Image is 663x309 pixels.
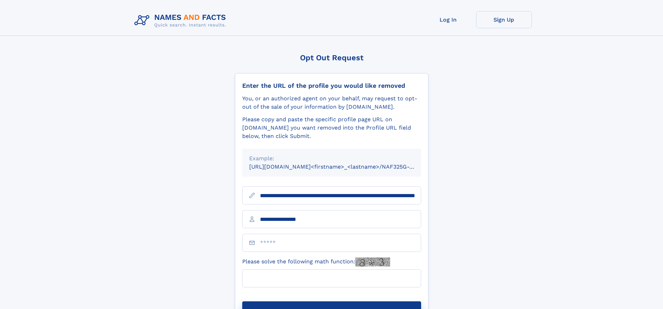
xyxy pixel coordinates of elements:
[242,82,421,90] div: Enter the URL of the profile you would like removed
[242,94,421,111] div: You, or an authorized agent on your behalf, may request to opt-out of the sale of your informatio...
[249,154,414,163] div: Example:
[242,115,421,140] div: Please copy and paste the specific profile page URL on [DOMAIN_NAME] you want removed into the Pr...
[476,11,532,28] a: Sign Up
[235,53,428,62] div: Opt Out Request
[242,257,390,266] label: Please solve the following math function:
[249,163,434,170] small: [URL][DOMAIN_NAME]<firstname>_<lastname>/NAF325G-xxxxxxxx
[420,11,476,28] a: Log In
[132,11,232,30] img: Logo Names and Facts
